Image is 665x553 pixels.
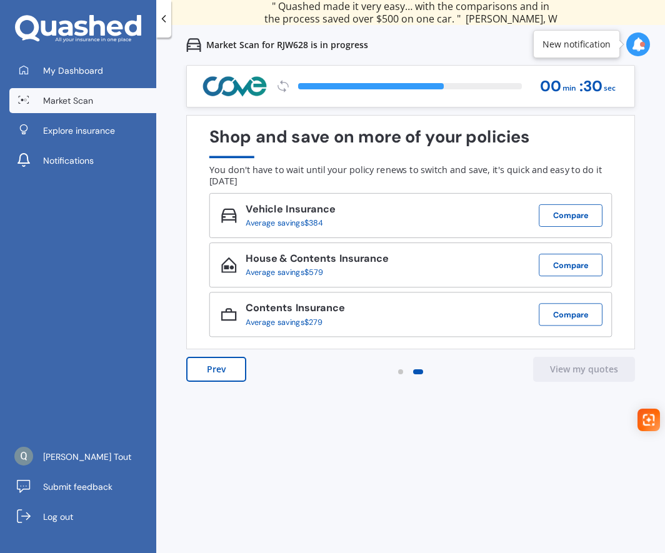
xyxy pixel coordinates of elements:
span: Explore insurance [43,124,115,137]
span: Insurance [283,202,336,216]
span: : 30 [579,78,602,95]
span: Market Scan [43,94,93,107]
button: Compare [539,303,602,326]
p: Market Scan for RJW628 is in progress [206,39,368,51]
span: 00 [540,78,561,95]
img: House & Contents_icon [221,257,237,273]
a: Explore insurance [9,118,156,143]
span: Log out [43,511,73,523]
div: House & Contents [246,253,389,268]
img: car.f15378c7a67c060ca3f3.svg [186,37,201,52]
span: Submit feedback [43,481,112,493]
div: Shop and save on more of your policies [209,127,612,158]
a: My Dashboard [9,58,156,83]
span: Insurance [336,252,389,266]
a: Submit feedback [9,474,156,499]
div: Average savings $279 [246,317,336,327]
a: [PERSON_NAME] Tout [9,444,156,469]
span: min [562,80,576,97]
button: Compare [539,254,602,276]
div: Contents [246,302,344,317]
button: Compare [539,204,602,227]
img: ACg8ocJcE6WA0GIEY-J7ULYbQ9wlMYXi-G8buljR9wygs1TVt9FS_0U=s96-c [14,447,33,466]
div: You don't have to wait until your policy renews to switch and save, it's quick and easy to do it ... [209,164,612,187]
span: sec [604,80,616,97]
span: [PERSON_NAME] Tout [43,451,131,463]
a: Log out [9,504,156,529]
span: My Dashboard [43,64,103,77]
span: Insurance [292,301,345,315]
div: Average savings $579 [246,268,379,277]
div: New notification [542,38,611,51]
div: Average savings $384 [246,219,326,228]
button: View my quotes [533,357,635,382]
div: Vehicle [246,203,335,218]
button: Prev [186,357,246,382]
a: Market Scan [9,88,156,113]
img: Vehicle_icon [221,207,237,223]
img: Contents_icon [221,307,237,322]
a: Notifications [9,148,156,173]
span: Notifications [43,154,94,167]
